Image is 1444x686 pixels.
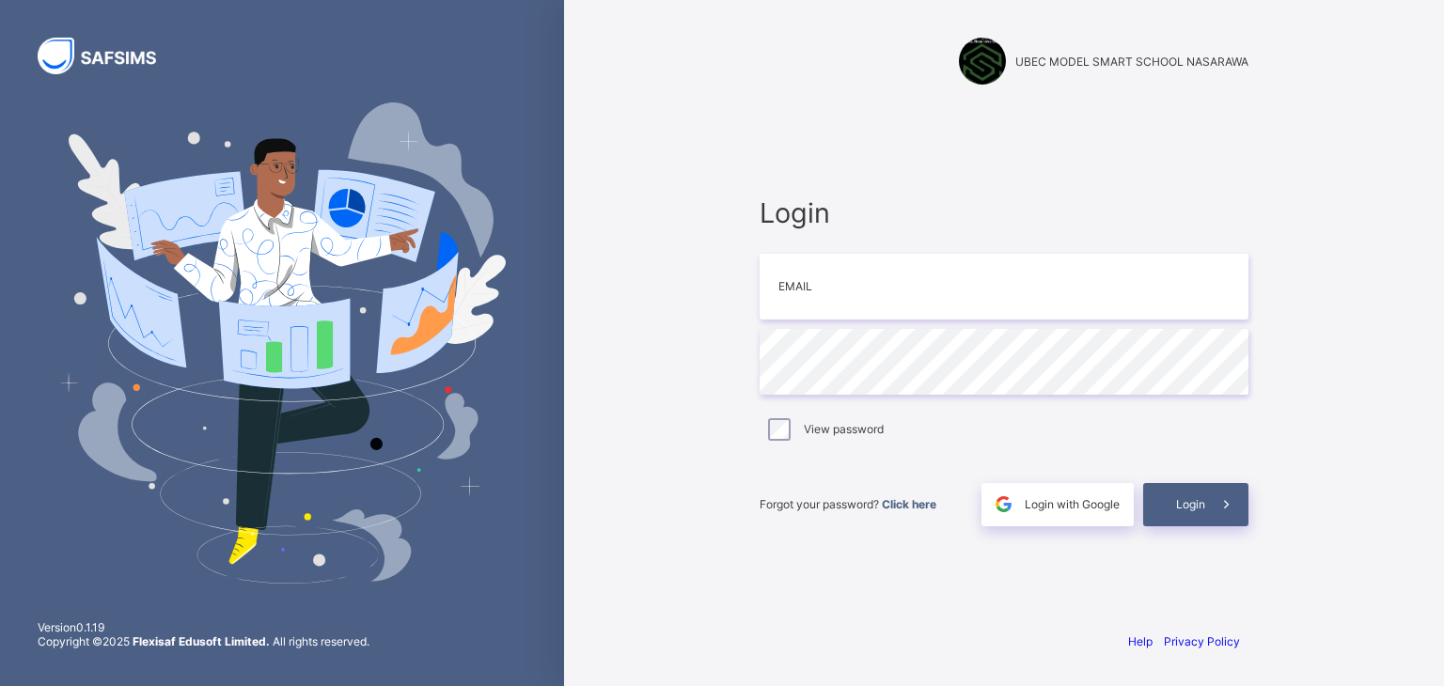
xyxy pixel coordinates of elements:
strong: Flexisaf Edusoft Limited. [133,634,270,648]
a: Click here [882,497,936,511]
span: Copyright © 2025 All rights reserved. [38,634,369,648]
span: Login [760,196,1248,229]
span: Forgot your password? [760,497,936,511]
a: Help [1128,634,1153,648]
span: Login [1176,497,1205,511]
span: UBEC MODEL SMART SCHOOL NASARAWA [1015,55,1248,69]
span: Version 0.1.19 [38,620,369,634]
img: Hero Image [58,102,506,584]
a: Privacy Policy [1164,634,1240,648]
img: google.396cfc9801f0270233282035f929180a.svg [993,493,1014,515]
span: Login with Google [1025,497,1120,511]
img: SAFSIMS Logo [38,38,179,74]
label: View password [804,422,884,436]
